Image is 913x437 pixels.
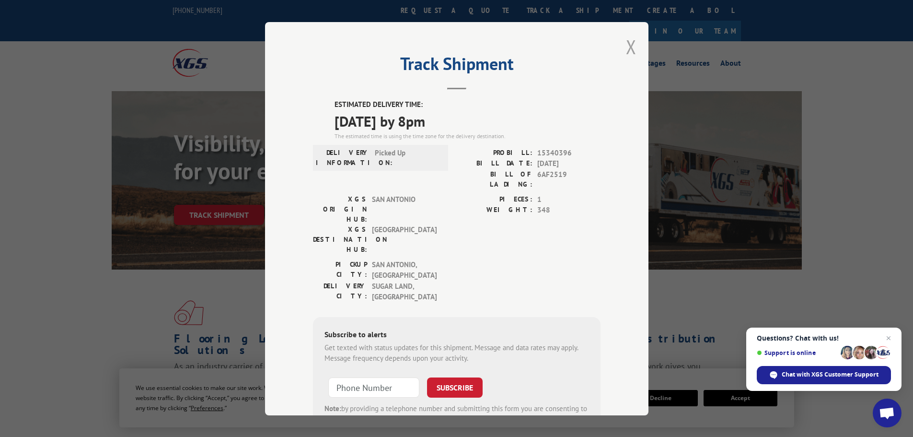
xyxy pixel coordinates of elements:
label: ESTIMATED DELIVERY TIME: [335,99,601,110]
button: SUBSCRIBE [427,377,483,397]
span: Picked Up [375,147,439,167]
span: [GEOGRAPHIC_DATA] [372,224,437,254]
div: The estimated time is using the time zone for the delivery destination. [335,131,601,140]
span: 15340396 [537,147,601,158]
span: [DATE] [537,158,601,169]
label: PROBILL: [457,147,532,158]
span: Chat with XGS Customer Support [782,370,878,379]
span: [DATE] by 8pm [335,110,601,131]
button: Close modal [626,34,636,59]
span: Support is online [757,349,837,356]
span: 6AF2519 [537,169,601,189]
label: BILL OF LADING: [457,169,532,189]
div: Open chat [873,399,901,427]
span: SUGAR LAND , [GEOGRAPHIC_DATA] [372,281,437,302]
label: XGS DESTINATION HUB: [313,224,367,254]
div: Get texted with status updates for this shipment. Message and data rates may apply. Message frequ... [324,342,589,364]
div: Chat with XGS Customer Support [757,366,891,384]
label: XGS ORIGIN HUB: [313,194,367,224]
div: Subscribe to alerts [324,328,589,342]
strong: Note: [324,403,341,413]
span: Questions? Chat with us! [757,334,891,342]
div: by providing a telephone number and submitting this form you are consenting to be contacted by SM... [324,403,589,436]
span: SAN ANTONIO , [GEOGRAPHIC_DATA] [372,259,437,281]
span: Close chat [883,332,894,344]
h2: Track Shipment [313,57,601,75]
span: SAN ANTONIO [372,194,437,224]
label: DELIVERY CITY: [313,281,367,302]
label: PIECES: [457,194,532,205]
span: 1 [537,194,601,205]
label: BILL DATE: [457,158,532,169]
input: Phone Number [328,377,419,397]
label: PICKUP CITY: [313,259,367,281]
label: WEIGHT: [457,205,532,216]
span: 348 [537,205,601,216]
label: DELIVERY INFORMATION: [316,147,370,167]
